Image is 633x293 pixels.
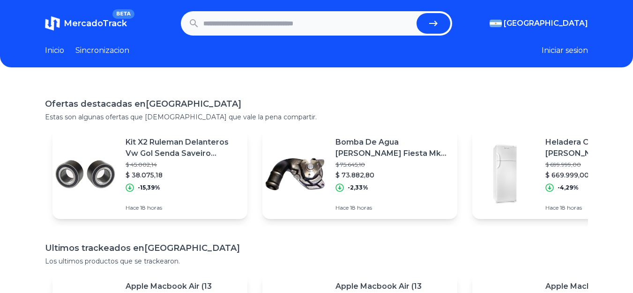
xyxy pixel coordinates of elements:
[45,97,588,110] h1: Ofertas destacadas en [GEOGRAPHIC_DATA]
[490,18,588,29] button: [GEOGRAPHIC_DATA]
[126,137,240,159] p: Kit X2 Ruleman Delanteros Vw Gol Senda Saveiro (1995/2010)
[335,161,450,168] p: $ 75.645,10
[335,170,450,180] p: $ 73.882,80
[45,256,588,266] p: Los ultimos productos que se trackearon.
[542,45,588,56] button: Iniciar sesion
[126,170,240,180] p: $ 38.075,18
[126,161,240,168] p: $ 45.002,14
[45,242,588,255] h1: Ultimos trackeados en [GEOGRAPHIC_DATA]
[558,184,579,191] p: -4,29%
[45,16,60,31] img: MercadoTrack
[75,45,129,56] a: Sincronizacion
[262,129,457,219] a: Featured imageBomba De Agua [PERSON_NAME] Fiesta Mk4 [PERSON_NAME] Ka Mk1 1.3 Endura$ 75.645,10$ ...
[45,112,588,122] p: Estas son algunas ofertas que [DEMOGRAPHIC_DATA] que vale la pena compartir.
[52,129,247,219] a: Featured imageKit X2 Ruleman Delanteros Vw Gol Senda Saveiro (1995/2010)$ 45.002,14$ 38.075,18-15...
[45,45,64,56] a: Inicio
[335,137,450,159] p: Bomba De Agua [PERSON_NAME] Fiesta Mk4 [PERSON_NAME] Ka Mk1 1.3 Endura
[138,184,160,191] p: -15,39%
[64,18,127,29] span: MercadoTrack
[45,16,127,31] a: MercadoTrackBETA
[52,141,118,207] img: Featured image
[335,204,450,212] p: Hace 18 horas
[126,204,240,212] p: Hace 18 horas
[472,141,538,207] img: Featured image
[348,184,368,191] p: -2,33%
[262,141,328,207] img: Featured image
[490,20,502,27] img: Argentina
[112,9,134,19] span: BETA
[504,18,588,29] span: [GEOGRAPHIC_DATA]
